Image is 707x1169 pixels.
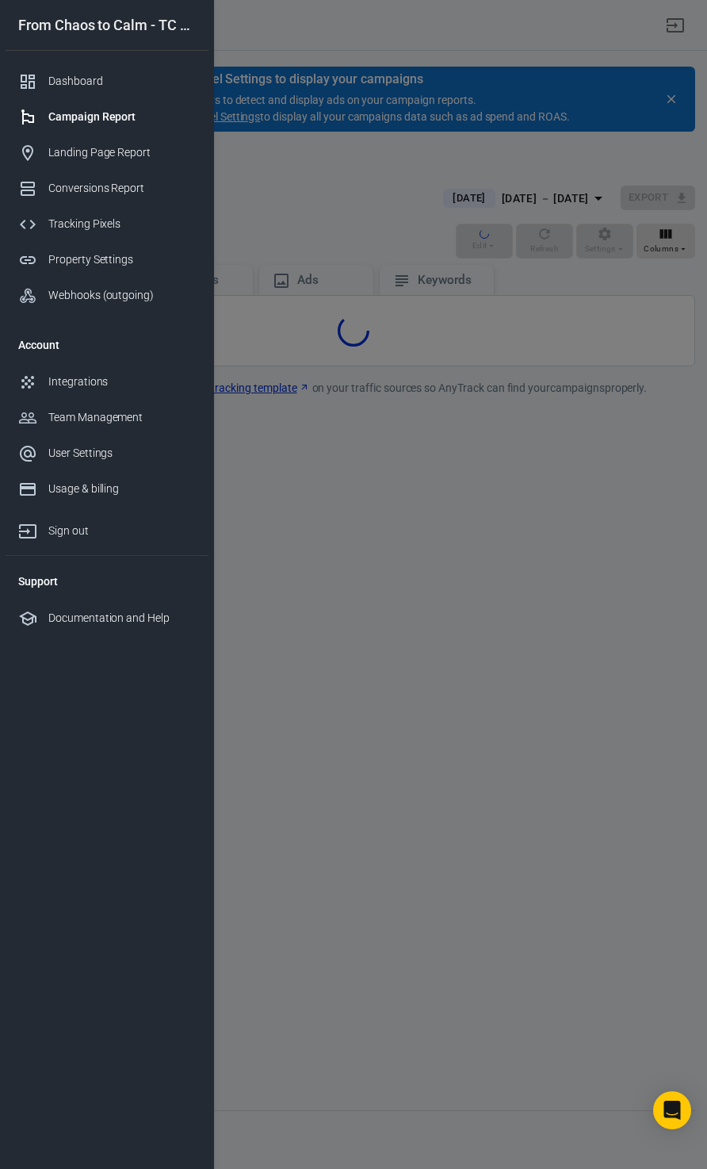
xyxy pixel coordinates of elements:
li: Account [6,326,208,364]
div: Webhooks (outgoing) [48,287,196,304]
div: Integrations [48,374,196,390]
div: User Settings [48,445,196,462]
a: Integrations [6,364,208,400]
a: Campaign Report [6,99,208,135]
div: Tracking Pixels [48,216,196,232]
a: User Settings [6,435,208,471]
a: Team Management [6,400,208,435]
div: Documentation and Help [48,610,196,627]
a: Dashboard [6,63,208,99]
a: Sign out [6,507,208,549]
a: Usage & billing [6,471,208,507]
div: Open Intercom Messenger [653,1091,691,1129]
div: Property Settings [48,251,196,268]
div: Landing Page Report [48,144,196,161]
div: Dashboard [48,73,196,90]
div: Conversions Report [48,180,196,197]
div: Sign out [48,523,196,539]
a: Landing Page Report [6,135,208,171]
a: Tracking Pixels [6,206,208,242]
div: From Chaos to Calm - TC Checkout [DATE] [6,18,208,33]
div: Usage & billing [48,481,196,497]
div: Campaign Report [48,109,196,125]
a: Property Settings [6,242,208,278]
a: Webhooks (outgoing) [6,278,208,313]
li: Support [6,562,208,600]
a: Conversions Report [6,171,208,206]
div: Team Management [48,409,196,426]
